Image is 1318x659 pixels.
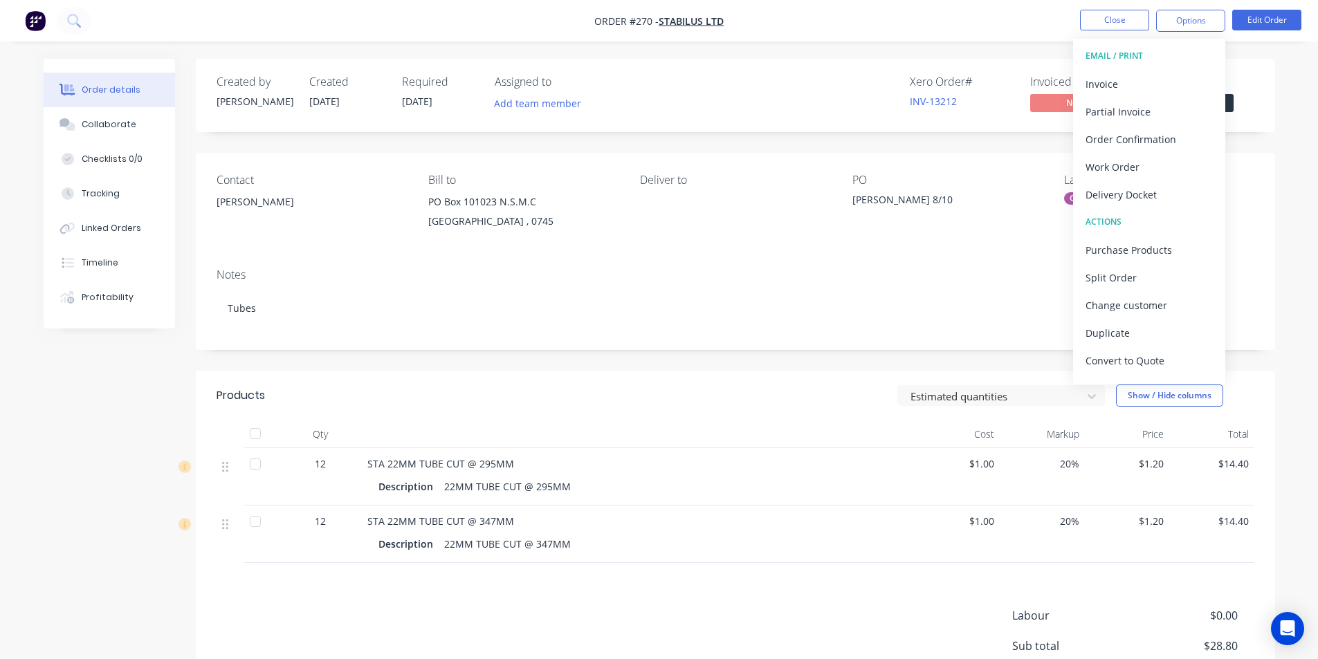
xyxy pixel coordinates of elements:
div: Required [402,75,478,89]
span: Labour [1012,607,1135,624]
button: Linked Orders [44,211,175,245]
span: $14.40 [1175,456,1249,471]
button: Order details [44,73,175,107]
div: Products [217,387,265,404]
img: Factory [25,10,46,31]
span: 12 [315,514,326,528]
span: 20% [1005,456,1079,471]
span: $0.00 [1135,607,1237,624]
span: STA 22MM TUBE CUT @ 347MM [367,514,514,528]
div: Checklists 0/0 [82,153,143,165]
div: Bill to [428,174,618,187]
div: Change customer [1086,295,1213,315]
span: STA 22MM TUBE CUT @ 295MM [367,457,514,470]
button: Options [1156,10,1225,32]
div: Contact [217,174,406,187]
button: Profitability [44,280,175,315]
div: [PERSON_NAME] 8/10 [852,192,1025,212]
span: $1.20 [1090,514,1164,528]
div: Collaborate [82,118,136,131]
button: Add team member [495,94,589,113]
div: Work Order [1086,157,1213,177]
div: Notes [217,268,1254,281]
div: Labels [1064,174,1254,187]
div: Convert to Quote [1086,351,1213,371]
div: Purchase Products [1086,240,1213,260]
div: [PERSON_NAME] [217,192,406,212]
div: Order Confirmation [1086,129,1213,149]
div: PO Box 101023 N.S.M.C [428,192,618,212]
span: [DATE] [402,95,432,108]
div: Qty [279,420,362,448]
span: 12 [315,456,326,471]
div: Split Order [1086,268,1213,288]
div: Profitability [82,291,134,304]
div: PO [852,174,1042,187]
button: Edit Order [1232,10,1301,30]
button: Collaborate [44,107,175,142]
a: Stabilus Ltd [659,15,724,28]
div: Invoice [1086,74,1213,94]
div: [PERSON_NAME] [217,192,406,236]
div: Linked Orders [82,222,141,234]
button: Checklists 0/0 [44,142,175,176]
span: Order #270 - [594,15,659,28]
a: INV-13212 [910,95,957,108]
div: Duplicate [1086,323,1213,343]
span: $1.20 [1090,456,1164,471]
span: [DATE] [309,95,340,108]
div: Archive [1086,378,1213,398]
div: Total [1169,420,1254,448]
div: Description [378,476,439,496]
span: $28.80 [1135,638,1237,654]
div: Delivery Docket [1086,185,1213,205]
span: 20% [1005,514,1079,528]
div: [GEOGRAPHIC_DATA] , 0745 [428,212,618,231]
div: Timeline [82,257,118,269]
button: Close [1080,10,1149,30]
button: Tracking [44,176,175,211]
div: Created [309,75,385,89]
button: Add team member [486,94,588,113]
div: Created by [217,75,293,89]
div: Open Intercom Messenger [1271,612,1304,645]
div: Tracking [82,187,120,200]
div: Price [1085,420,1170,448]
div: 22MM TUBE CUT @ 347MM [439,534,576,554]
span: $1.00 [921,456,995,471]
button: Timeline [44,245,175,280]
button: Show / Hide columns [1116,384,1223,407]
div: Partial Invoice [1086,102,1213,122]
div: [PERSON_NAME] [217,94,293,109]
div: PO Box 101023 N.S.M.C[GEOGRAPHIC_DATA] , 0745 [428,192,618,236]
div: Order details [82,84,140,96]
div: Description [378,534,439,554]
div: Tubes [217,287,1254,329]
div: Markup [1000,420,1085,448]
div: Deliver to [640,174,830,187]
div: ACTIONS [1086,213,1213,231]
span: $14.40 [1175,514,1249,528]
span: Sub total [1012,638,1135,654]
div: Xero Order # [910,75,1014,89]
div: Cost [915,420,1000,448]
div: Assigned to [495,75,633,89]
div: Cut Tubes [1064,192,1116,205]
span: $1.00 [921,514,995,528]
div: 22MM TUBE CUT @ 295MM [439,476,576,496]
div: Invoiced [1030,75,1134,89]
div: EMAIL / PRINT [1086,47,1213,65]
span: No [1030,94,1113,111]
